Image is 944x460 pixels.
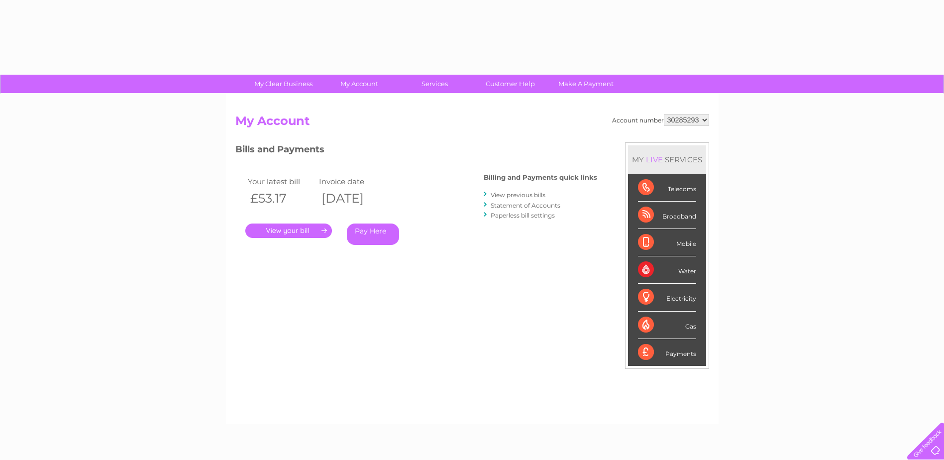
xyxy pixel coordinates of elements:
[638,174,696,202] div: Telecoms
[638,202,696,229] div: Broadband
[491,212,555,219] a: Paperless bill settings
[316,188,388,209] th: [DATE]
[235,142,597,160] h3: Bills and Payments
[628,145,706,174] div: MY SERVICES
[638,312,696,339] div: Gas
[484,174,597,181] h4: Billing and Payments quick links
[644,155,665,164] div: LIVE
[491,191,545,199] a: View previous bills
[245,175,317,188] td: Your latest bill
[316,175,388,188] td: Invoice date
[347,224,399,245] a: Pay Here
[394,75,476,93] a: Services
[638,284,696,311] div: Electricity
[469,75,551,93] a: Customer Help
[638,229,696,256] div: Mobile
[545,75,627,93] a: Make A Payment
[242,75,324,93] a: My Clear Business
[318,75,400,93] a: My Account
[245,224,332,238] a: .
[612,114,709,126] div: Account number
[245,188,317,209] th: £53.17
[638,339,696,366] div: Payments
[491,202,560,209] a: Statement of Accounts
[235,114,709,133] h2: My Account
[638,256,696,284] div: Water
